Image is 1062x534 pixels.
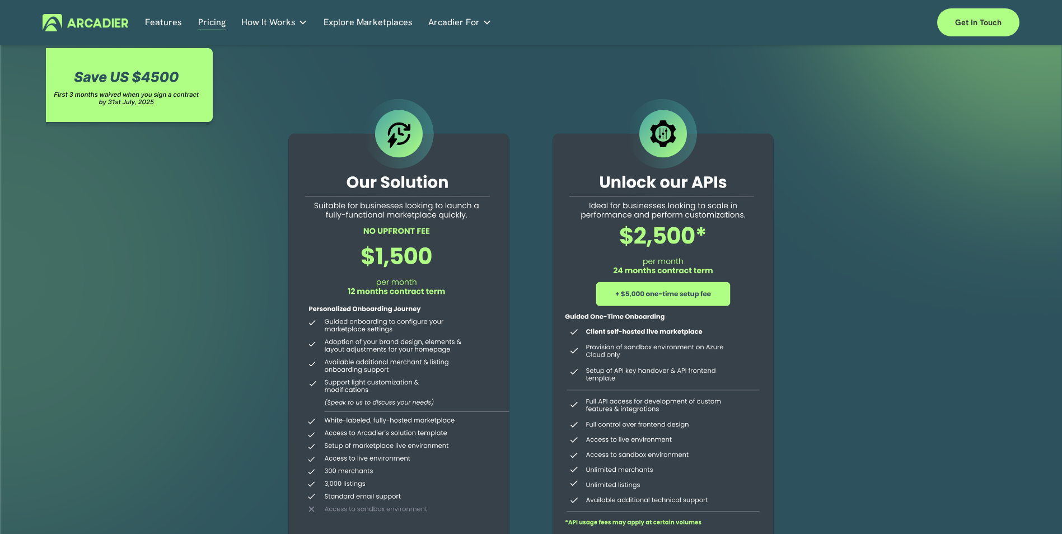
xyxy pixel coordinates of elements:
a: Features [145,14,182,31]
a: folder dropdown [428,14,492,31]
span: Arcadier For [428,15,480,30]
a: folder dropdown [241,14,307,31]
span: How It Works [241,15,296,30]
img: Arcadier [43,14,128,31]
a: Get in touch [937,8,1019,36]
a: Explore Marketplaces [324,14,413,31]
a: Pricing [198,14,226,31]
